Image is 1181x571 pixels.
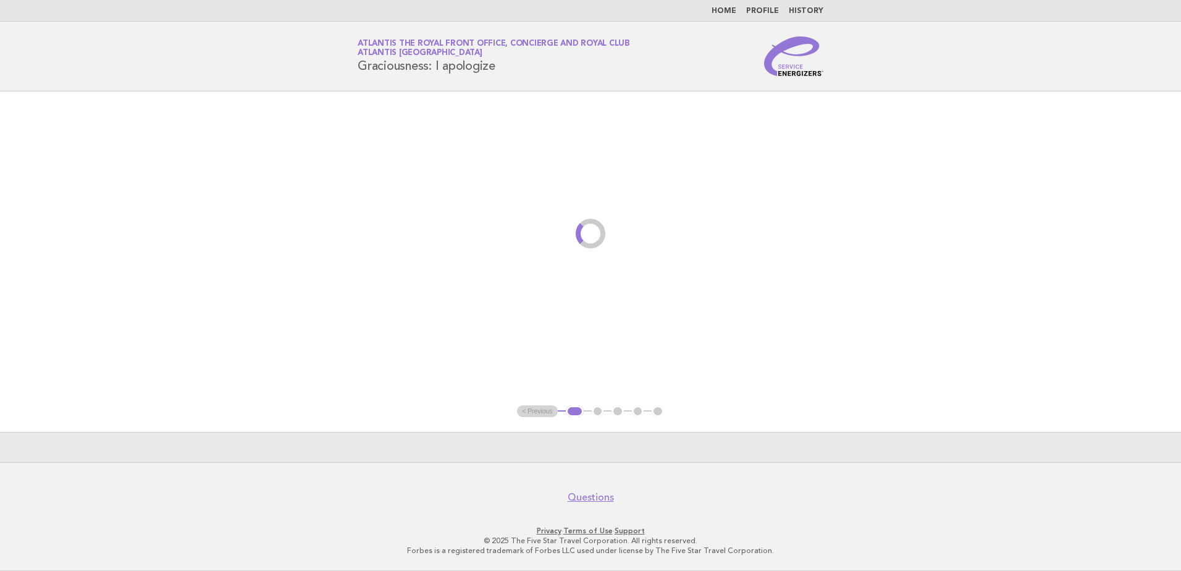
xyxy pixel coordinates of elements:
p: Forbes is a registered trademark of Forbes LLC used under license by The Five Star Travel Corpora... [212,546,969,556]
a: Home [712,7,736,15]
a: Questions [568,491,614,504]
a: Atlantis The Royal Front Office, Concierge and Royal ClubAtlantis [GEOGRAPHIC_DATA] [358,40,630,57]
p: © 2025 The Five Star Travel Corporation. All rights reserved. [212,536,969,546]
a: Terms of Use [563,527,613,535]
a: Privacy [537,527,561,535]
a: History [789,7,823,15]
a: Support [615,527,645,535]
img: Service Energizers [764,36,823,76]
a: Profile [746,7,779,15]
p: · · [212,526,969,536]
h1: Graciousness: I apologize [358,40,630,72]
span: Atlantis [GEOGRAPHIC_DATA] [358,49,482,57]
